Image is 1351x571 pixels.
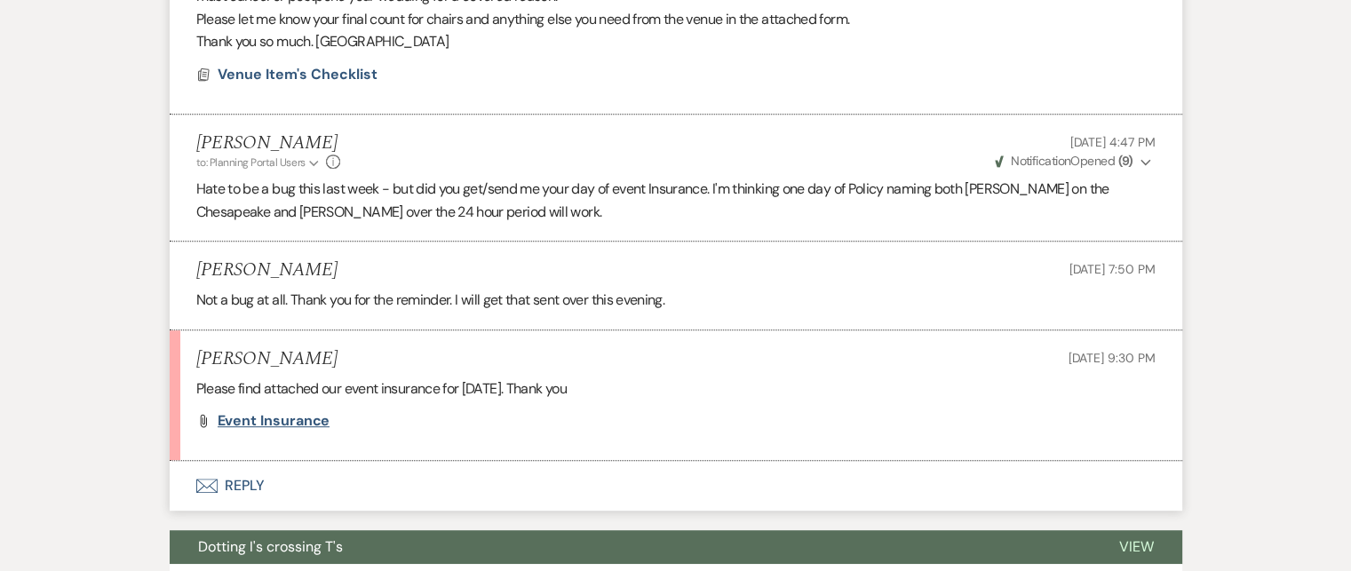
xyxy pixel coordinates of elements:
[995,153,1133,169] span: Opened
[1069,261,1155,277] span: [DATE] 7:50 PM
[218,64,382,85] button: Venue Item's Checklist
[196,259,338,282] h5: [PERSON_NAME]
[196,132,341,155] h5: [PERSON_NAME]
[218,411,330,430] span: Event Insurance
[1069,134,1155,150] span: [DATE] 4:47 PM
[218,65,377,83] span: Venue Item's Checklist
[196,155,306,170] span: to: Planning Portal Users
[1117,153,1132,169] strong: ( 9 )
[170,461,1182,511] button: Reply
[196,178,1156,223] p: Hate to be a bug this last week - but did you get/send me your day of event Insurance. I'm thinki...
[1068,350,1155,366] span: [DATE] 9:30 PM
[196,377,1156,400] p: Please find attached our event insurance for [DATE]. Thank you
[218,414,330,428] a: Event Insurance
[196,30,1156,53] p: Thank you so much. [GEOGRAPHIC_DATA]
[1091,530,1182,564] button: View
[196,289,1156,312] p: Not a bug at all. Thank you for the reminder. I will get that sent over this evening.
[196,348,338,370] h5: [PERSON_NAME]
[992,152,1156,171] button: NotificationOpened (9)
[1011,153,1070,169] span: Notification
[196,155,322,171] button: to: Planning Portal Users
[196,8,1156,31] p: Please let me know your final count for chairs and anything else you need from the venue in the a...
[170,530,1091,564] button: Dotting I's crossing T's
[1119,537,1154,556] span: View
[198,537,343,556] span: Dotting I's crossing T's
